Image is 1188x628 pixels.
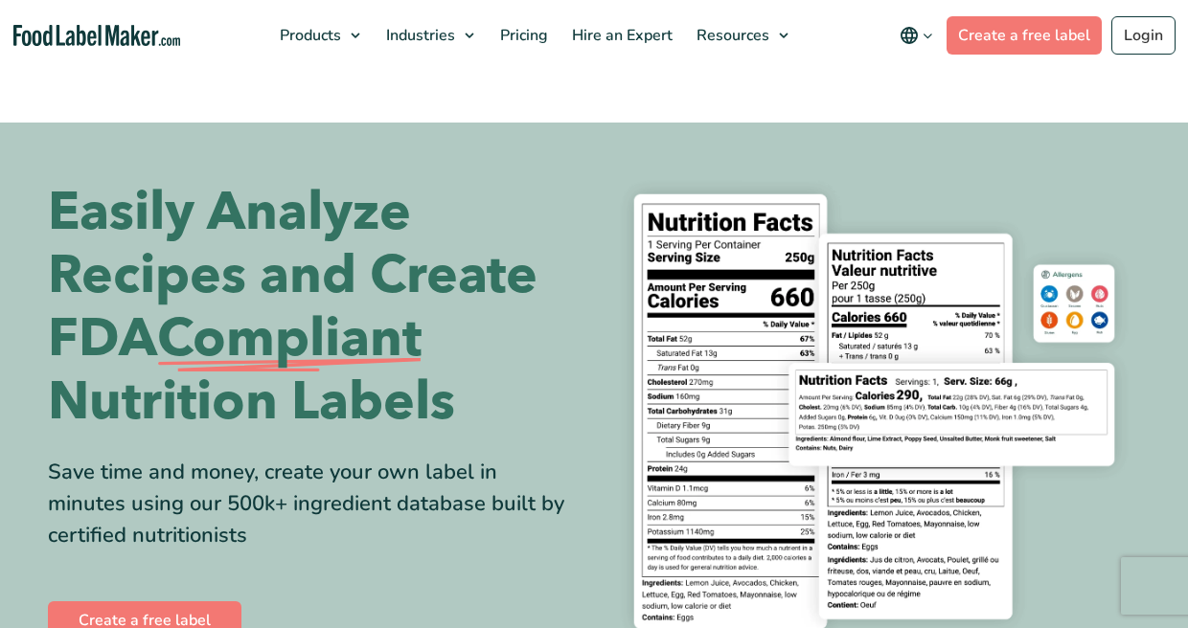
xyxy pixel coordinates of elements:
[48,181,580,434] h1: Easily Analyze Recipes and Create FDA Nutrition Labels
[494,25,550,46] span: Pricing
[380,25,457,46] span: Industries
[274,25,343,46] span: Products
[947,16,1102,55] a: Create a free label
[48,457,580,551] div: Save time and money, create your own label in minutes using our 500k+ ingredient database built b...
[691,25,771,46] span: Resources
[157,307,422,370] span: Compliant
[1111,16,1176,55] a: Login
[566,25,674,46] span: Hire an Expert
